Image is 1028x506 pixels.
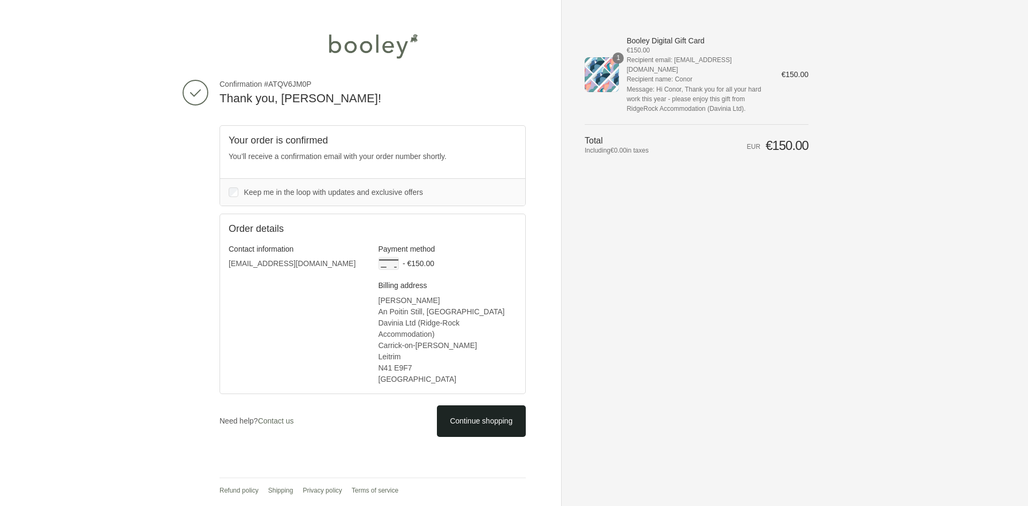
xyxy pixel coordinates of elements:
[229,244,367,254] h3: Contact information
[626,74,766,84] span: Recipient name: Conor
[379,281,517,290] h3: Billing address
[626,46,766,55] span: €150.00
[220,416,294,427] p: Need help?
[403,259,434,268] span: - €150.00
[229,259,356,268] bdo: [EMAIL_ADDRESS][DOMAIN_NAME]
[379,295,517,385] address: [PERSON_NAME] An Poitin Still, [GEOGRAPHIC_DATA] Davinia Ltd (Ridge-Rock Accommodation) Carrick-o...
[585,146,689,155] span: Including in taxes
[626,36,766,46] span: Booley Digital Gift Card
[613,52,624,64] span: 1
[244,188,423,197] span: Keep me in the loop with updates and exclusive offers
[229,223,373,235] h2: Order details
[268,487,293,494] a: Shipping
[258,417,294,425] a: Contact us
[229,151,517,162] p: You’ll receive a confirmation email with your order number shortly.
[437,405,526,437] a: Continue shopping
[766,138,808,153] span: €150.00
[379,244,517,254] h3: Payment method
[220,91,526,107] h2: Thank you, [PERSON_NAME]!
[585,136,603,145] span: Total
[352,487,398,494] a: Terms of service
[324,30,421,62] img: Booley
[220,487,259,494] a: Refund policy
[626,85,766,114] span: Message: Hi Conor, Thank you for all your hard work this year - please enjoy this gift from Ridge...
[747,143,760,150] span: EUR
[303,487,342,494] a: Privacy policy
[781,70,808,79] span: €150.00
[220,79,526,89] span: Confirmation #ATQV6JM0P
[450,417,512,425] span: Continue shopping
[610,147,626,154] span: €0.00
[585,57,619,92] img: Booley Digital Gift Card - €150.00
[626,55,766,74] span: Recipient email: [EMAIL_ADDRESS][DOMAIN_NAME]
[229,134,517,147] h2: Your order is confirmed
